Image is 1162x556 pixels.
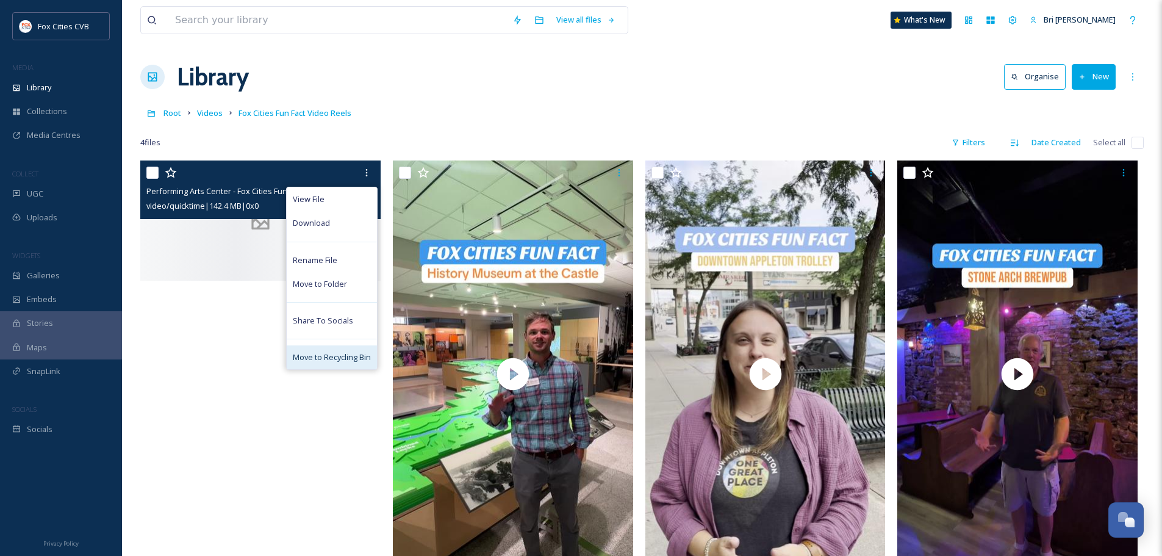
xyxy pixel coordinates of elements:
span: Move to Recycling Bin [293,352,371,363]
span: Uploads [27,212,57,223]
span: Socials [27,424,52,435]
span: Privacy Policy [43,540,79,547]
span: SOCIALS [12,405,37,414]
span: Fox Cities Fun Fact Video Reels [238,107,351,118]
span: Media Centres [27,129,81,141]
span: video/quicktime | 142.4 MB | 0 x 0 [146,200,259,211]
span: Stories [27,317,53,329]
span: Maps [27,342,47,353]
a: View all files [550,8,622,32]
div: Date Created [1025,131,1087,154]
a: Privacy Policy [43,535,79,550]
span: UGC [27,188,43,200]
span: Share To Socials [293,315,353,327]
span: Galleries [27,270,60,281]
a: What's New [891,12,952,29]
span: Rename File [293,255,337,266]
button: Open Chat [1108,502,1144,538]
span: Performing Arts Center - Fox Cities Fun Fact.mov [146,186,320,197]
input: Search your library [169,7,506,34]
span: WIDGETS [12,251,40,260]
span: Fox Cities CVB [38,21,89,32]
span: MEDIA [12,63,34,72]
span: Embeds [27,294,57,305]
button: Organise [1004,64,1066,89]
span: Root [163,107,181,118]
span: Move to Folder [293,278,347,290]
span: Select all [1093,137,1125,148]
span: View File [293,193,325,205]
span: Collections [27,106,67,117]
a: Library [177,59,249,95]
span: Download [293,217,330,229]
span: Library [27,82,51,93]
a: Bri [PERSON_NAME] [1024,8,1122,32]
div: Filters [945,131,991,154]
img: images.png [20,20,32,32]
span: SnapLink [27,366,60,377]
a: Videos [197,106,223,120]
span: Bri [PERSON_NAME] [1044,14,1116,25]
span: Videos [197,107,223,118]
span: COLLECT [12,169,38,178]
a: Fox Cities Fun Fact Video Reels [238,106,351,120]
button: New [1072,64,1116,89]
a: Root [163,106,181,120]
span: 4 file s [140,137,160,148]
